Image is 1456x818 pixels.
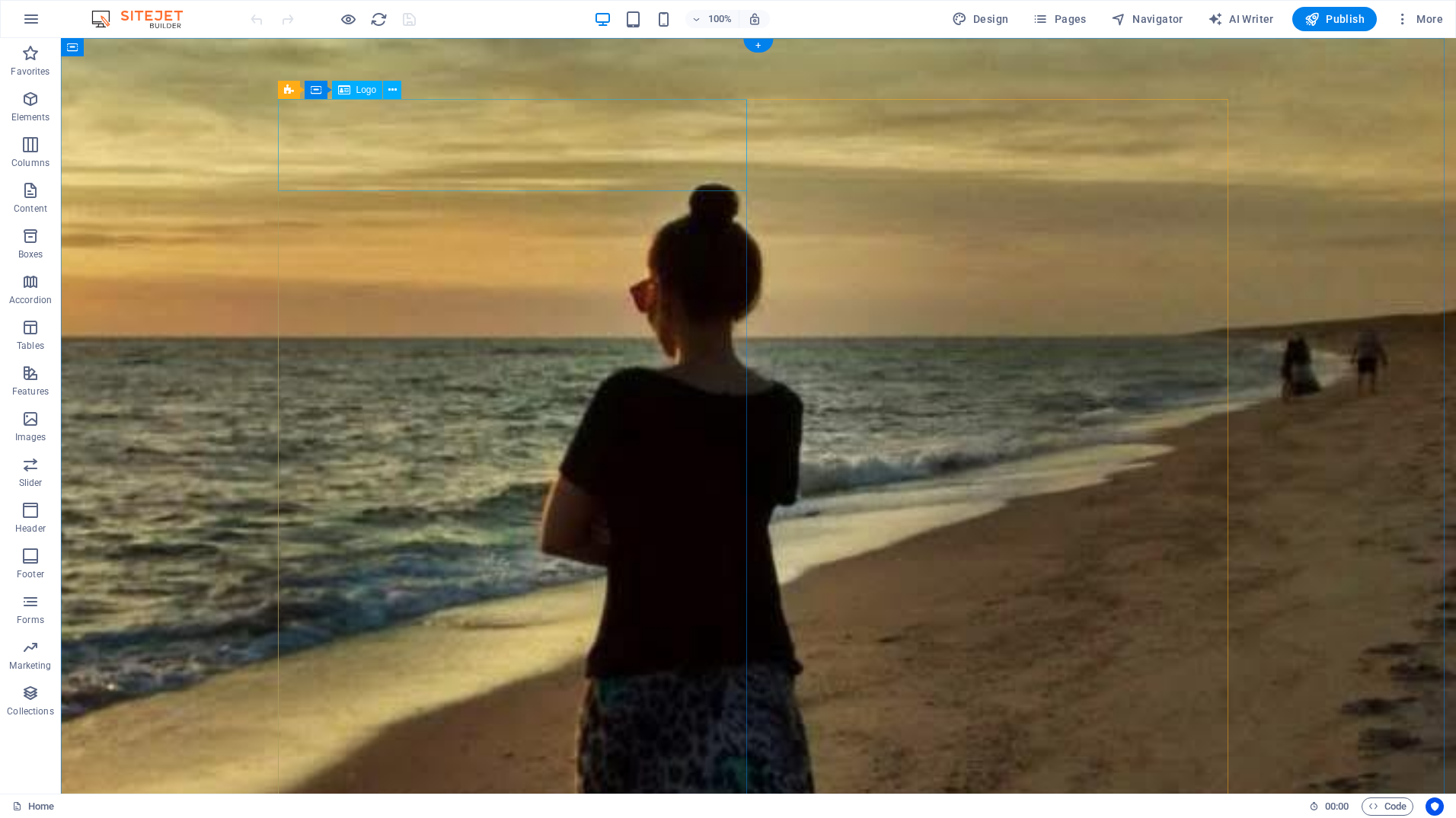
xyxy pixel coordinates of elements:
p: Tables [17,340,44,352]
span: Pages [1033,11,1086,27]
button: Navigator [1105,7,1189,31]
button: Usercentrics [1426,797,1444,816]
div: Design (Ctrl+Alt+Y) [946,7,1015,31]
p: Content [14,203,47,215]
span: Code [1368,797,1407,816]
button: More [1389,7,1449,31]
p: Favorites [11,66,49,78]
button: Design [946,7,1015,31]
button: Click here to leave preview mode and continue editing [339,10,357,28]
span: Logo [356,85,377,94]
p: Slider [19,477,43,489]
button: reload [369,10,388,28]
p: Features [12,385,49,398]
button: Code [1362,797,1413,816]
p: Elements [11,111,50,123]
span: Navigator [1111,11,1183,27]
p: Accordion [9,294,52,306]
p: Forms [17,614,44,626]
span: More [1395,11,1443,27]
h6: Session time [1309,797,1349,816]
span: Publish [1304,11,1365,27]
span: AI Writer [1208,11,1274,27]
h6: 100% [708,10,733,28]
span: Design [952,11,1009,27]
span: : [1336,800,1338,812]
p: Collections [7,705,53,717]
div: + [743,39,773,53]
button: 100% [685,10,739,28]
p: Footer [17,568,44,580]
i: On resize automatically adjust zoom level to fit chosen device. [748,12,762,26]
p: Images [15,431,46,443]
p: Boxes [18,248,43,260]
button: AI Writer [1202,7,1280,31]
p: Marketing [9,660,51,672]
p: Header [15,522,46,535]
img: Editor Logo [88,10,202,28]
span: 00 00 [1325,797,1349,816]
button: Pages [1027,7,1092,31]
p: Columns [11,157,49,169]
i: Reload page [370,11,388,28]
button: Publish [1292,7,1377,31]
a: Click to cancel selection. Double-click to open Pages [12,797,54,816]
